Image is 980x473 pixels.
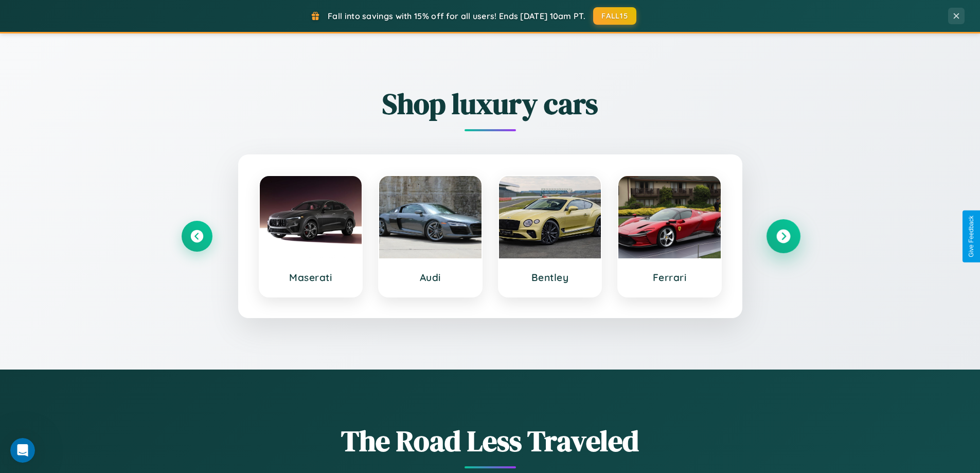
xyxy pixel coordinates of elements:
h3: Ferrari [629,271,710,284]
div: Give Feedback [968,216,975,257]
span: Fall into savings with 15% off for all users! Ends [DATE] 10am PT. [328,11,585,21]
h1: The Road Less Traveled [182,421,799,461]
h2: Shop luxury cars [182,84,799,124]
button: FALL15 [593,7,636,25]
h3: Audi [389,271,471,284]
iframe: Intercom live chat [10,438,35,463]
h3: Maserati [270,271,352,284]
h3: Bentley [509,271,591,284]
